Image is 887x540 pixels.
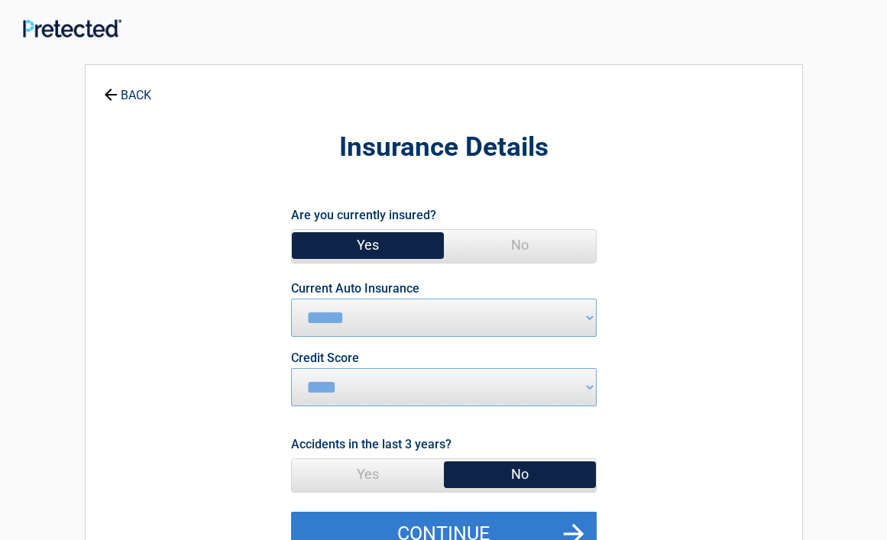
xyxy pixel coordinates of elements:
span: Yes [292,459,444,490]
h2: Insurance Details [170,130,718,166]
span: No [444,459,596,490]
label: Current Auto Insurance [291,283,419,295]
img: Main Logo [23,19,121,37]
span: Yes [292,230,444,260]
label: Credit Score [291,352,359,364]
label: Accidents in the last 3 years? [291,434,452,454]
span: No [444,230,596,260]
a: BACK [101,75,154,102]
label: Are you currently insured? [291,205,436,225]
